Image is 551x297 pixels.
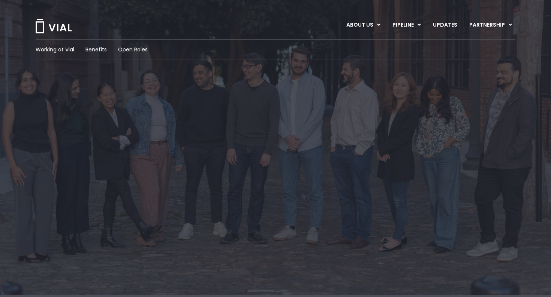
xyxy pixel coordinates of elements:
[386,19,427,31] a: PIPELINEMenu Toggle
[463,19,518,31] a: PARTNERSHIPMenu Toggle
[85,46,107,54] a: Benefits
[340,19,386,31] a: ABOUT USMenu Toggle
[35,19,72,33] img: Vial Logo
[118,46,148,54] a: Open Roles
[427,19,463,31] a: UPDATES
[36,46,74,54] a: Working at Vial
